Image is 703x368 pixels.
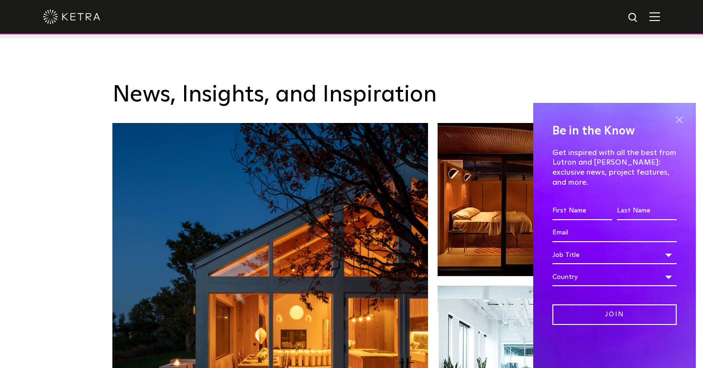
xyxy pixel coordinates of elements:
div: Country [552,268,677,286]
img: Hamburger%20Nav.svg [649,12,660,21]
h4: Be in the Know [552,122,677,140]
input: First Name [552,202,612,220]
div: Job Title [552,246,677,264]
img: ketra-logo-2019-white [43,10,100,24]
input: Join [552,304,677,325]
h3: News, Insights, and Inspiration [112,81,591,109]
img: search icon [627,12,639,24]
input: Last Name [617,202,677,220]
p: Get inspired with all the best from Lutron and [PERSON_NAME]: exclusive news, project features, a... [552,148,677,188]
input: Email [552,224,677,242]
